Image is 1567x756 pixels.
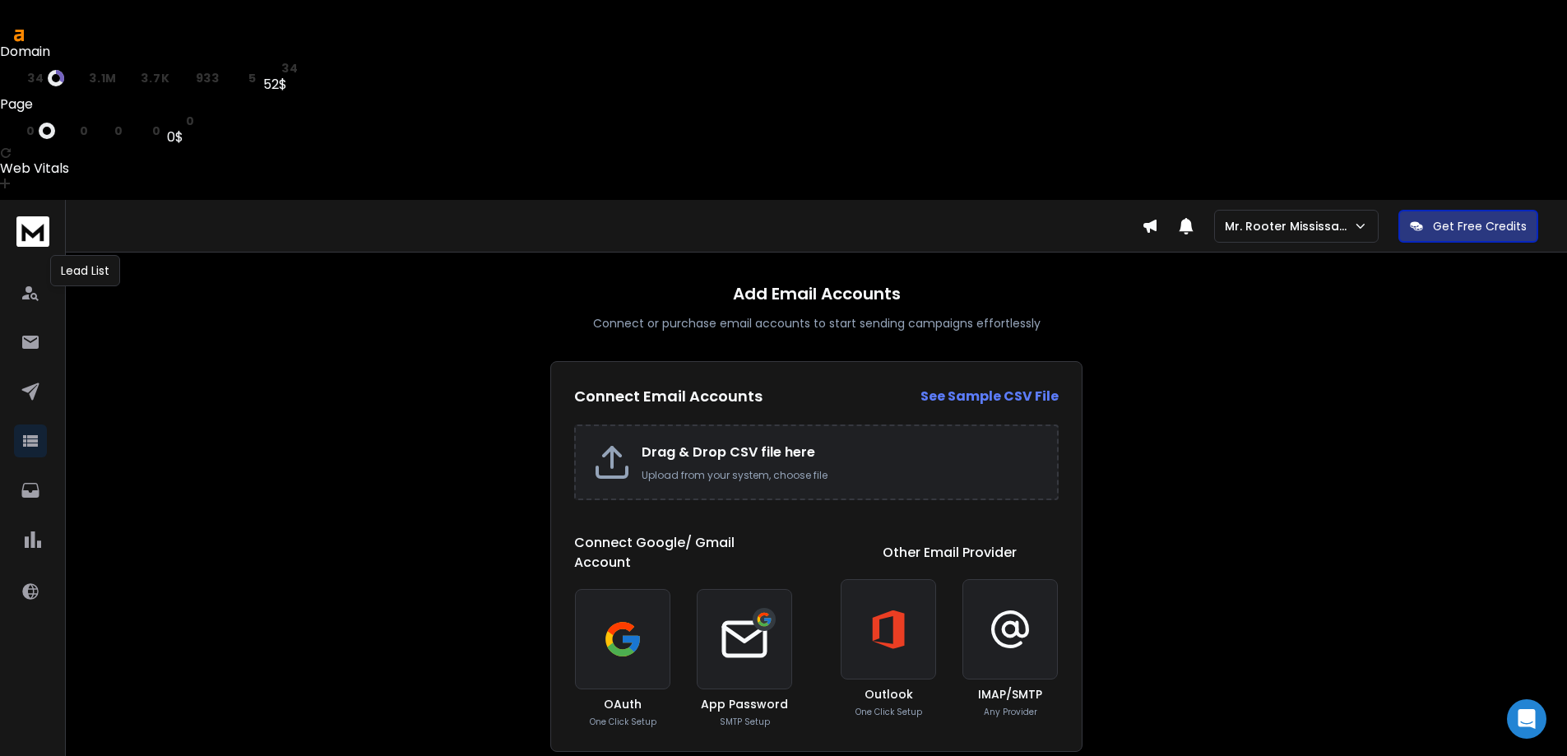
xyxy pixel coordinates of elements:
[855,706,922,718] p: One Click Setup
[27,72,44,85] span: 34
[574,385,763,408] h2: Connect Email Accounts
[720,716,770,728] p: SMTP Setup
[62,124,76,137] span: rp
[114,124,123,137] span: 0
[176,72,192,85] span: rd
[226,72,257,85] a: kw5
[1225,218,1353,234] p: Mr. Rooter Mississauga
[62,124,88,137] a: rp0
[984,706,1037,718] p: Any Provider
[95,124,110,137] span: rd
[186,114,195,128] span: 0
[26,124,35,137] span: 0
[226,72,245,85] span: kw
[263,62,299,75] a: st34
[1398,210,1538,243] button: Get Free Credits
[167,114,182,128] span: st
[701,696,788,712] h3: App Password
[642,469,1041,482] p: Upload from your system, choose file
[176,72,220,85] a: rd933
[71,72,86,85] span: ar
[129,124,148,137] span: kw
[574,533,793,573] h1: Connect Google/ Gmail Account
[1433,218,1527,234] p: Get Free Credits
[123,72,137,85] span: rp
[8,72,24,85] span: dr
[604,696,642,712] h3: OAuth
[71,72,117,85] a: ar3.1M
[978,686,1042,703] h3: IMAP/SMTP
[590,716,656,728] p: One Click Setup
[129,124,160,137] a: kw0
[167,128,194,147] div: 0$
[8,124,23,137] span: ur
[263,62,278,75] span: st
[263,75,299,95] div: 52$
[89,72,117,85] span: 3.1M
[167,114,194,128] a: st0
[593,315,1041,332] p: Connect or purchase email accounts to start sending campaigns effortlessly
[8,123,55,139] a: ur0
[123,72,169,85] a: rp3.7K
[50,255,120,286] div: Lead List
[1507,699,1546,739] div: Open Intercom Messenger
[80,124,89,137] span: 0
[152,124,161,137] span: 0
[865,686,913,703] h3: Outlook
[920,387,1059,406] a: See Sample CSV File
[16,216,49,247] img: logo
[141,72,169,85] span: 3.7K
[733,282,901,305] h1: Add Email Accounts
[95,124,123,137] a: rd0
[281,62,298,75] span: 34
[196,72,220,85] span: 933
[883,543,1017,563] h1: Other Email Provider
[248,72,257,85] span: 5
[8,70,64,86] a: dr34
[642,443,1041,462] h2: Drag & Drop CSV file here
